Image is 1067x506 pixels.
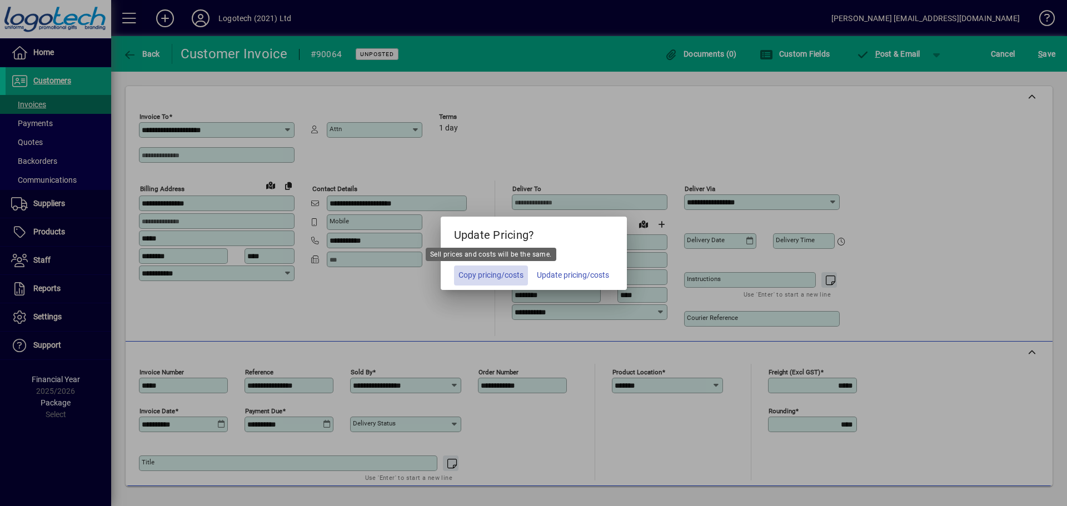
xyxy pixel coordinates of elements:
div: Sell prices and costs will be the same. [426,248,556,261]
h5: Update Pricing? [441,217,627,249]
span: Copy pricing/costs [458,269,523,281]
button: Update pricing/costs [532,265,614,285]
button: Copy pricing/costs [454,265,528,285]
span: Update pricing/costs [537,269,609,281]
